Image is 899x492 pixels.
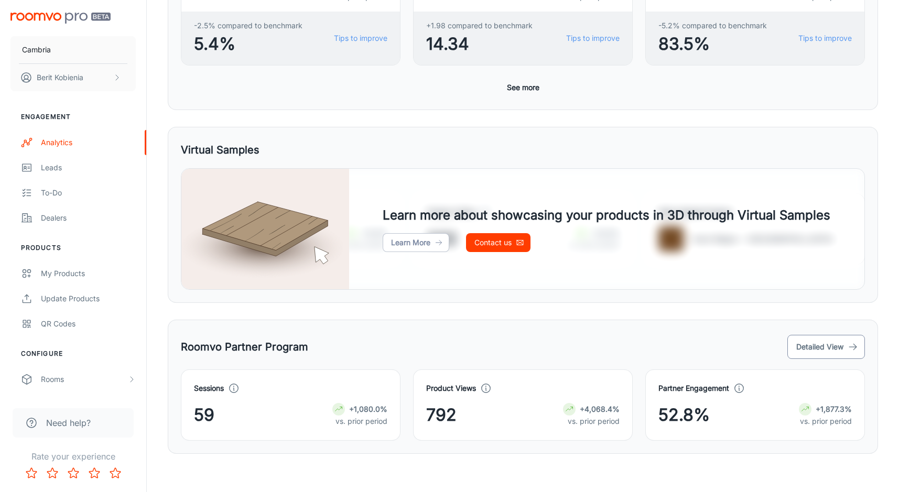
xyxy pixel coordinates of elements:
div: To-do [41,187,136,199]
img: Roomvo PRO Beta [10,13,111,24]
button: Rate 4 star [84,463,105,484]
a: Contact us [466,233,530,252]
span: 5.4% [194,31,302,57]
h4: Product Views [426,382,476,394]
div: Leads [41,162,136,173]
a: Tips to improve [566,32,620,44]
a: Tips to improve [334,32,387,44]
button: Berit Kobienia [10,64,136,91]
a: Tips to improve [798,32,852,44]
span: -2.5% compared to benchmark [194,20,302,31]
button: Rate 5 star [105,463,126,484]
span: 83.5% [658,31,767,57]
div: Dealers [41,212,136,224]
a: Learn More [383,233,449,252]
strong: +1,080.0% [349,404,387,413]
button: Rate 2 star [42,463,63,484]
span: -5.2% compared to benchmark [658,20,767,31]
span: 52.8% [658,402,710,428]
button: See more [503,78,544,97]
div: My Products [41,268,136,279]
p: vs. prior period [799,416,852,427]
h4: Sessions [194,382,224,394]
div: Update Products [41,293,136,304]
h5: Virtual Samples [181,142,259,158]
span: 59 [194,402,214,428]
div: Analytics [41,137,136,148]
button: Cambria [10,36,136,63]
h4: Learn more about showcasing your products in 3D through Virtual Samples [383,206,830,225]
span: +1.98 compared to benchmark [426,20,533,31]
span: 14.34 [426,31,533,57]
p: Cambria [22,44,51,56]
div: Rooms [41,374,127,385]
div: QR Codes [41,318,136,330]
p: Rate your experience [8,450,138,463]
p: vs. prior period [563,416,620,427]
strong: +1,877.3% [816,404,852,413]
span: Need help? [46,417,91,429]
strong: +4,068.4% [580,404,620,413]
button: Rate 1 star [21,463,42,484]
h5: Roomvo Partner Program [181,339,308,355]
h4: Partner Engagement [658,382,729,394]
span: 792 [426,402,457,428]
p: vs. prior period [332,416,387,427]
button: Detailed View [787,335,865,359]
button: Rate 3 star [63,463,84,484]
p: Berit Kobienia [37,72,83,83]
